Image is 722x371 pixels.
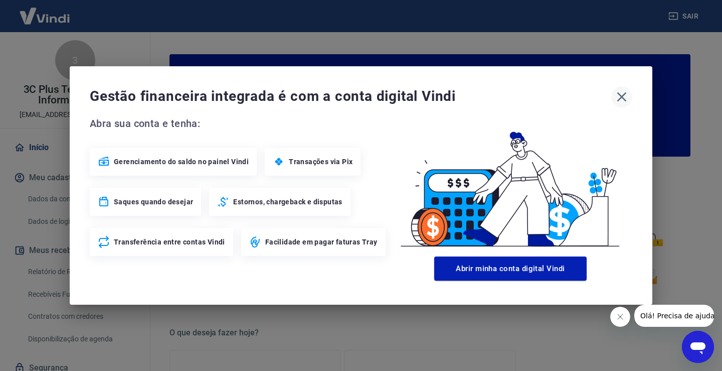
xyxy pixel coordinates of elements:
span: Estornos, chargeback e disputas [233,197,342,207]
span: Saques quando desejar [114,197,193,207]
span: Olá! Precisa de ajuda? [6,7,84,15]
iframe: Mensagem da empresa [634,305,714,327]
span: Transferência entre contas Vindi [114,237,225,247]
span: Transações via Pix [289,157,352,167]
img: Good Billing [389,115,632,253]
span: Gestão financeira integrada é com a conta digital Vindi [90,86,611,106]
iframe: Botão para abrir a janela de mensagens [682,331,714,363]
span: Abra sua conta e tenha: [90,115,389,132]
button: Abrir minha conta digital Vindi [434,257,587,281]
iframe: Fechar mensagem [610,307,630,327]
span: Facilidade em pagar faturas Tray [265,237,378,247]
span: Gerenciamento do saldo no painel Vindi [114,157,249,167]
